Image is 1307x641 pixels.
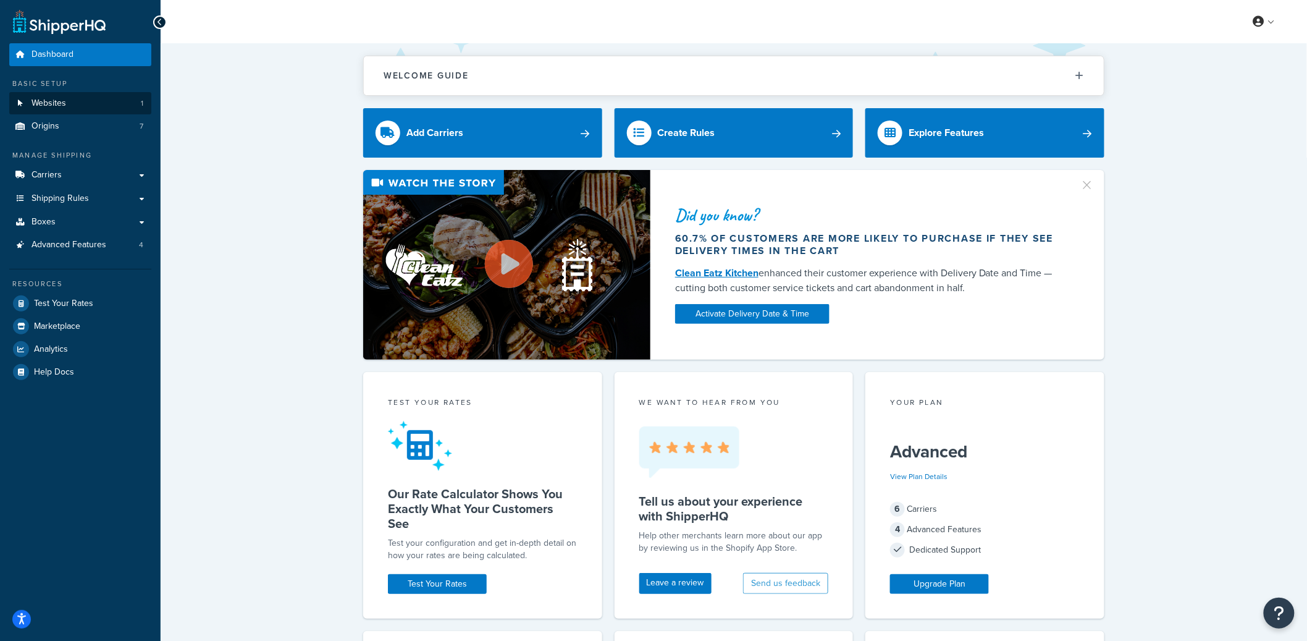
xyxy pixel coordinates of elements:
[9,115,151,138] li: Origins
[9,234,151,257] li: Advanced Features
[384,71,469,80] h2: Welcome Guide
[9,234,151,257] a: Advanced Features4
[34,321,80,332] span: Marketplace
[32,170,62,180] span: Carriers
[32,98,66,109] span: Websites
[364,56,1104,95] button: Welcome Guide
[890,574,989,594] a: Upgrade Plan
[615,108,854,158] a: Create Rules
[675,304,830,324] a: Activate Delivery Date & Time
[865,108,1104,158] a: Explore Features
[9,279,151,289] div: Resources
[140,121,143,132] span: 7
[32,240,106,250] span: Advanced Features
[9,92,151,115] a: Websites1
[639,397,829,408] p: we want to hear from you
[890,501,1080,518] div: Carriers
[9,164,151,187] a: Carriers
[675,206,1065,224] div: Did you know?
[363,108,602,158] a: Add Carriers
[675,266,759,280] a: Clean Eatz Kitchen
[32,49,74,60] span: Dashboard
[388,537,578,562] div: Test your configuration and get in-depth detail on how your rates are being calculated.
[32,121,59,132] span: Origins
[675,266,1065,295] div: enhanced their customer experience with Delivery Date and Time — cutting both customer service ti...
[9,43,151,66] a: Dashboard
[9,211,151,234] a: Boxes
[9,315,151,337] a: Marketplace
[1264,598,1295,629] button: Open Resource Center
[890,541,1080,559] div: Dedicated Support
[139,240,143,250] span: 4
[890,442,1080,462] h5: Advanced
[32,193,89,204] span: Shipping Rules
[363,170,650,360] img: Video thumbnail
[639,573,712,594] a: Leave a review
[909,124,984,142] div: Explore Features
[388,574,487,594] a: Test Your Rates
[890,502,905,517] span: 6
[890,521,1080,538] div: Advanced Features
[743,573,828,594] button: Send us feedback
[388,397,578,411] div: Test your rates
[9,92,151,115] li: Websites
[639,530,829,554] p: Help other merchants learn more about our app by reviewing us in the Shopify App Store.
[406,124,463,142] div: Add Carriers
[34,367,74,378] span: Help Docs
[34,344,68,355] span: Analytics
[890,471,948,482] a: View Plan Details
[9,338,151,360] a: Analytics
[388,486,578,531] h5: Our Rate Calculator Shows You Exactly What Your Customers See
[9,115,151,138] a: Origins7
[9,150,151,161] div: Manage Shipping
[890,522,905,537] span: 4
[890,397,1080,411] div: Your Plan
[658,124,715,142] div: Create Rules
[9,292,151,315] a: Test Your Rates
[9,187,151,210] a: Shipping Rules
[675,232,1065,257] div: 60.7% of customers are more likely to purchase if they see delivery times in the cart
[639,494,829,524] h5: Tell us about your experience with ShipperHQ
[9,79,151,89] div: Basic Setup
[34,299,93,309] span: Test Your Rates
[32,217,56,227] span: Boxes
[9,361,151,383] a: Help Docs
[141,98,143,109] span: 1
